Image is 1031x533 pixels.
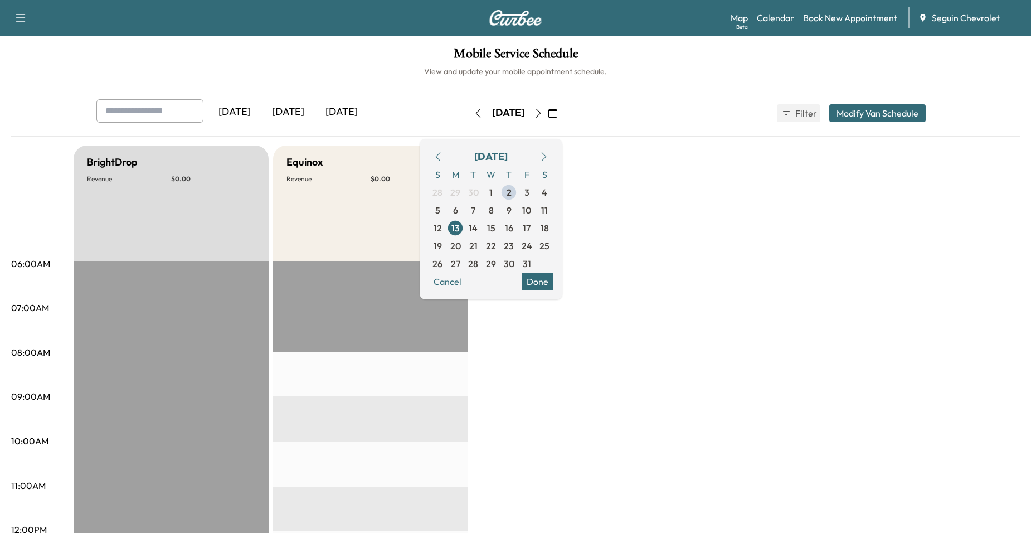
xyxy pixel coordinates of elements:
[464,166,482,183] span: T
[518,166,536,183] span: F
[11,257,50,270] p: 06:00AM
[932,11,1000,25] span: Seguin Chevrolet
[432,186,442,199] span: 28
[286,175,371,183] p: Revenue
[541,221,549,235] span: 18
[468,257,478,270] span: 28
[486,239,496,253] span: 22
[87,175,171,183] p: Revenue
[524,186,529,199] span: 3
[487,221,495,235] span: 15
[315,99,368,125] div: [DATE]
[429,166,446,183] span: S
[489,186,493,199] span: 1
[482,166,500,183] span: W
[451,221,460,235] span: 13
[486,257,496,270] span: 29
[523,221,531,235] span: 17
[507,203,512,217] span: 9
[536,166,553,183] span: S
[522,239,532,253] span: 24
[11,390,50,403] p: 09:00AM
[523,257,531,270] span: 31
[171,175,255,183] p: $ 0.00
[286,154,323,170] h5: Equinox
[11,346,50,359] p: 08:00AM
[11,66,1020,77] h6: View and update your mobile appointment schedule.
[469,239,478,253] span: 21
[492,106,524,120] div: [DATE]
[453,203,458,217] span: 6
[757,11,794,25] a: Calendar
[87,154,138,170] h5: BrightDrop
[795,106,815,120] span: Filter
[429,273,466,290] button: Cancel
[539,239,549,253] span: 25
[450,186,460,199] span: 29
[522,273,553,290] button: Done
[504,257,514,270] span: 30
[474,149,508,164] div: [DATE]
[11,301,49,314] p: 07:00AM
[11,479,46,492] p: 11:00AM
[542,186,547,199] span: 4
[504,239,514,253] span: 23
[446,166,464,183] span: M
[434,221,442,235] span: 12
[500,166,518,183] span: T
[468,186,479,199] span: 30
[469,221,478,235] span: 14
[522,203,531,217] span: 10
[489,10,542,26] img: Curbee Logo
[731,11,748,25] a: MapBeta
[451,257,460,270] span: 27
[505,221,513,235] span: 16
[450,239,461,253] span: 20
[471,203,475,217] span: 7
[11,434,48,448] p: 10:00AM
[261,99,315,125] div: [DATE]
[489,203,494,217] span: 8
[435,203,440,217] span: 5
[736,23,748,31] div: Beta
[11,47,1020,66] h1: Mobile Service Schedule
[434,239,442,253] span: 19
[371,175,455,183] p: $ 0.00
[803,11,897,25] a: Book New Appointment
[507,186,512,199] span: 2
[208,99,261,125] div: [DATE]
[777,104,820,122] button: Filter
[432,257,442,270] span: 26
[541,203,548,217] span: 11
[829,104,926,122] button: Modify Van Schedule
